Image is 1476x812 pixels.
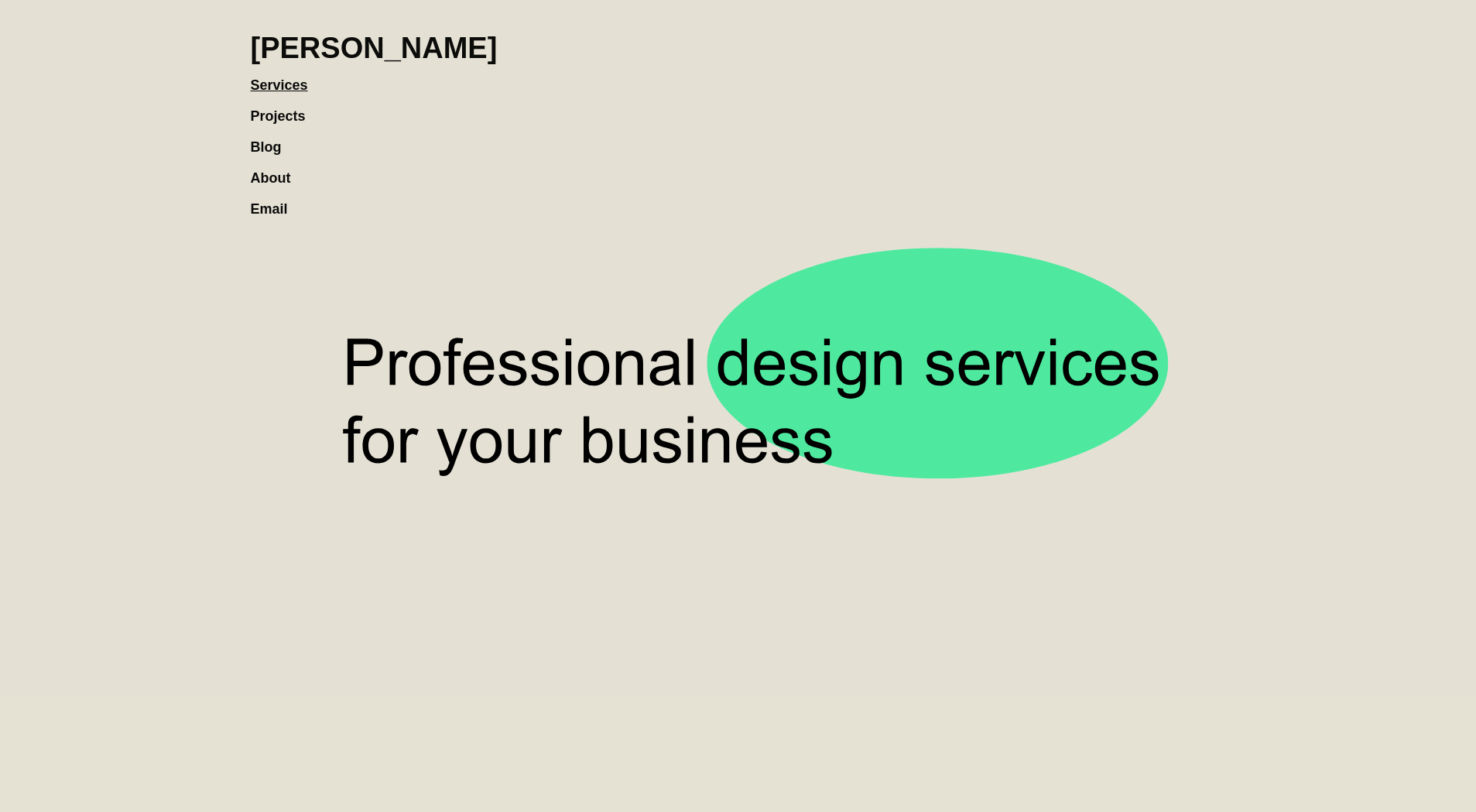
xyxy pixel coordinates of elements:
[328,731,1149,747] p: ‍
[251,31,498,65] h1: [PERSON_NAME]
[251,15,498,65] a: home
[251,124,297,155] a: Blog
[251,93,321,124] a: Projects
[328,778,1149,793] p: ‍
[328,708,1149,724] p: ‍
[251,155,307,186] a: About
[251,186,303,217] a: Email
[251,62,324,93] a: Services
[328,755,1149,770] p: ‍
